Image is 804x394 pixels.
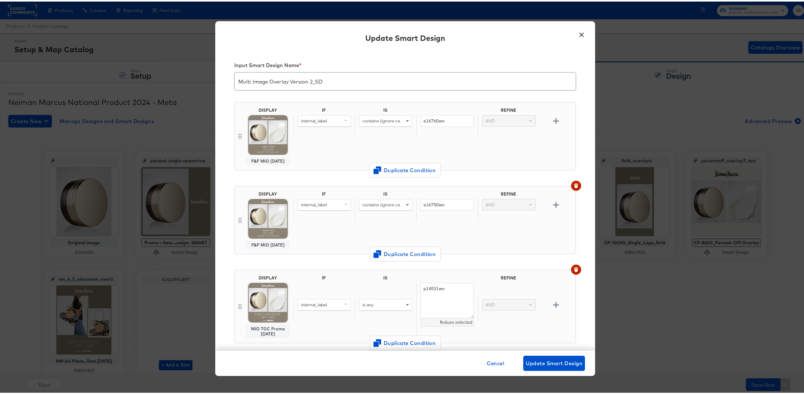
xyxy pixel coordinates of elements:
[293,274,355,281] div: IF
[576,26,587,37] button: ×
[293,190,355,197] div: IF
[478,190,539,197] div: REFINE
[301,200,327,206] span: internal_label
[362,200,406,206] span: contains (ignore case)
[248,197,288,237] img: bJI65DNXEvr64O0QI9fo8Q.jpg
[259,190,277,195] div: DISPLAY
[248,281,288,321] img: v_IiGlOQZLyBsk4nWJIfXw.jpg
[421,281,474,316] textarea: p14531wn
[235,68,576,86] input: My smart design
[486,300,495,306] span: AND
[421,197,474,209] input: Enter value
[369,161,441,176] button: Duplicate Condition
[487,357,505,366] span: Cancel
[259,274,277,279] div: DISPLAY
[355,190,416,197] div: IS
[301,116,327,122] span: internal_label
[249,157,286,162] div: F&F MIO [DATE]
[484,354,507,369] button: Cancel
[526,357,582,366] span: Update Smart Design
[421,114,474,125] input: Enter value
[374,164,436,173] span: Duplicate Condition
[234,60,576,69] div: Input Smart Design Name
[374,248,436,257] span: Duplicate Condition
[486,200,495,206] span: AND
[369,245,441,260] button: Duplicate Condition
[523,354,585,369] button: Update Smart Design
[374,337,436,346] span: Duplicate Condition
[301,300,327,306] span: internal_label
[421,316,474,325] div: values selected
[355,274,416,281] div: IS
[355,106,416,114] div: IS
[249,241,286,246] div: F&F MIO [DATE]
[440,318,442,324] div: 1
[259,106,277,111] div: DISPLAY
[293,106,355,114] div: IF
[486,116,495,122] span: AND
[248,114,288,153] img: bJI65DNXEvr64O0QI9fo8Q.jpg
[369,334,441,349] button: Duplicate Condition
[249,325,286,335] div: MIO TGC Promo [DATE]
[478,274,539,281] div: REFINE
[478,106,539,114] div: REFINE
[365,31,445,42] div: Update Smart Design
[362,300,374,306] span: is any
[362,116,406,122] span: contains (ignore case)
